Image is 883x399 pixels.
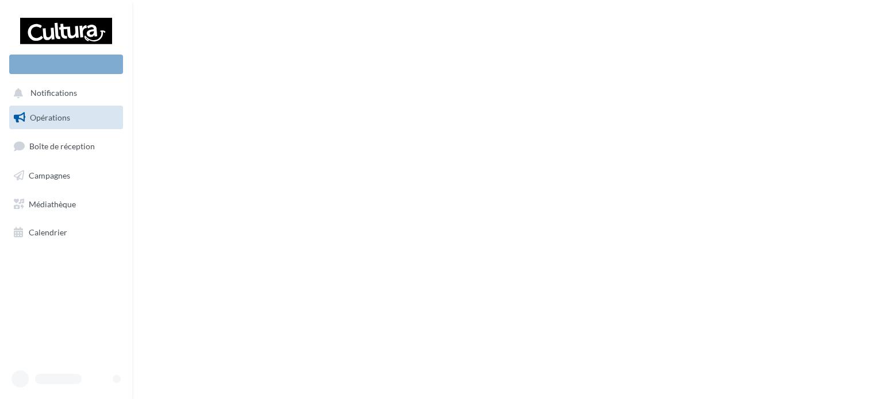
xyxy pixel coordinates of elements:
a: Médiathèque [7,192,125,216]
a: Campagnes [7,164,125,188]
a: Boîte de réception [7,134,125,158]
span: Calendrier [29,227,67,237]
span: Boîte de réception [29,141,95,151]
span: Campagnes [29,171,70,180]
span: Médiathèque [29,199,76,208]
span: Notifications [30,88,77,98]
span: Opérations [30,113,70,122]
a: Opérations [7,106,125,130]
a: Calendrier [7,220,125,245]
div: Nouvelle campagne [9,55,123,74]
